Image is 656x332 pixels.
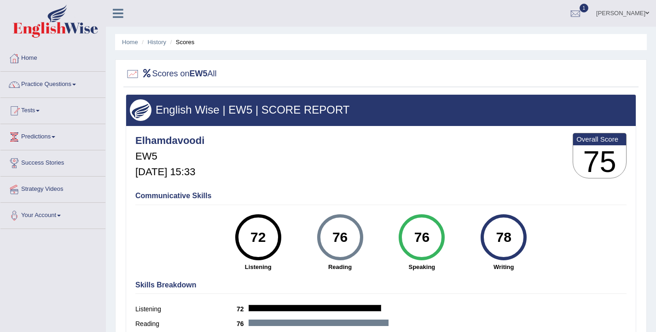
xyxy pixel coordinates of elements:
[487,218,521,257] div: 78
[168,38,195,46] li: Scores
[126,67,217,81] h2: Scores on All
[304,263,377,271] strong: Reading
[323,218,357,257] div: 76
[0,124,105,147] a: Predictions
[135,281,627,289] h4: Skills Breakdown
[467,263,540,271] strong: Writing
[0,46,105,69] a: Home
[130,104,632,116] h3: English Wise | EW5 | SCORE REPORT
[237,305,249,313] b: 72
[241,218,275,257] div: 72
[130,99,151,121] img: wings.png
[385,263,458,271] strong: Speaking
[135,304,237,314] label: Listening
[135,319,237,329] label: Reading
[0,203,105,226] a: Your Account
[135,135,204,146] h4: Elhamdavoodi
[573,145,626,178] h3: 75
[576,135,623,143] b: Overall Score
[0,98,105,121] a: Tests
[135,151,204,162] h5: EW5
[0,177,105,200] a: Strategy Videos
[0,150,105,173] a: Success Stories
[135,192,627,200] h4: Communicative Skills
[580,4,589,12] span: 1
[405,218,439,257] div: 76
[190,69,208,78] b: EW5
[237,320,249,327] b: 76
[135,166,204,177] h5: [DATE] 15:33
[148,39,166,46] a: History
[222,263,295,271] strong: Listening
[0,72,105,95] a: Practice Questions
[122,39,138,46] a: Home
